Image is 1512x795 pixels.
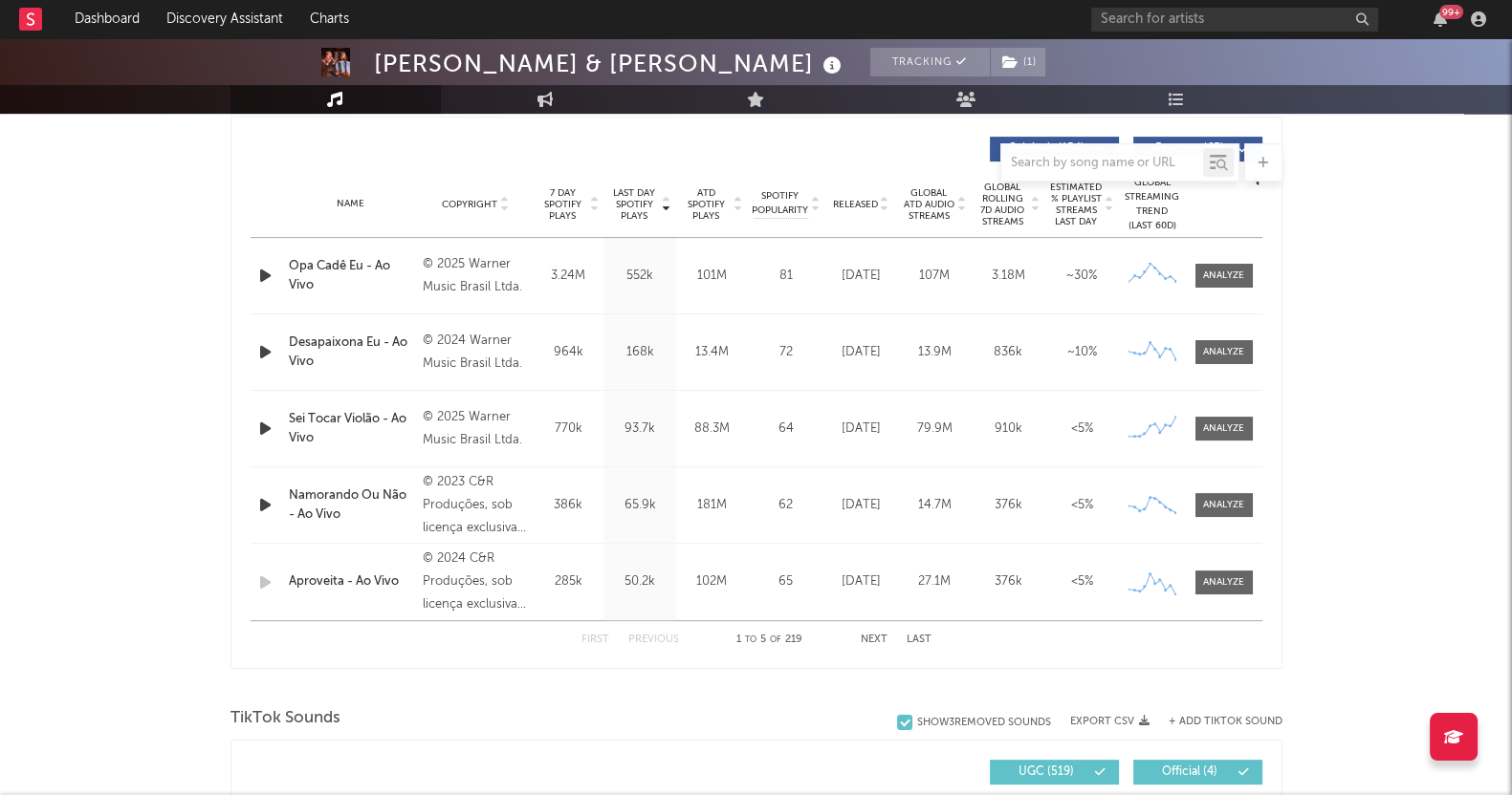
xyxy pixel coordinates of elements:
button: (1) [991,48,1045,76]
a: Desapaixona Eu - Ao Vivo [289,333,414,371]
div: 50.2k [609,572,671,591]
span: of [770,635,781,644]
div: 64 [753,419,820,439]
button: Last [907,634,931,645]
button: Official(4) [1133,760,1262,784]
div: 13.9M [903,343,967,362]
div: <5% [1050,496,1114,515]
div: <5% [1050,419,1114,439]
div: 285k [537,572,600,591]
span: Estimated % Playlist Streams Last Day [1050,182,1103,227]
div: 93.7k [609,419,671,439]
button: First [581,634,609,645]
div: [DATE] [829,419,893,439]
span: Copyright [442,199,497,210]
div: [DATE] [829,267,893,286]
span: Global Rolling 7D Audio Streams [976,182,1029,227]
span: Released [833,199,878,210]
div: Global Streaming Trend (Last 60D) [1124,176,1181,233]
div: © 2025 Warner Music Brasil Ltda. [423,406,527,452]
span: UGC ( 519 ) [1002,766,1090,778]
button: UGC(519) [990,760,1119,784]
div: <5% [1050,572,1114,591]
span: ( 1 ) [990,48,1046,76]
div: © 2025 Warner Music Brasil Ltda. [423,253,527,299]
div: 62 [753,496,820,515]
div: 79.9M [903,419,967,439]
button: Features(65) [1133,137,1262,161]
span: Last Day Spotify Plays [609,187,660,222]
button: 99+ [1434,11,1447,27]
span: ATD Spotify Plays [681,187,732,222]
input: Search for artists [1091,8,1378,32]
div: 376k [976,496,1041,515]
button: + Add TikTok Sound [1150,717,1282,727]
div: [DATE] [829,572,893,591]
div: © 2023 C&R Produções, sob licença exclusiva para Virgin Music Brasil [423,471,527,540]
button: Next [861,634,887,645]
div: 65 [753,572,820,591]
button: + Add TikTok Sound [1169,717,1282,727]
div: 1 5 219 [717,629,822,652]
button: Previous [628,634,679,645]
div: © 2024 Warner Music Brasil Ltda. [423,330,527,376]
a: Sei Tocar Violão - Ao Vivo [289,410,414,447]
div: 102M [681,572,743,591]
button: Tracking [870,48,990,76]
div: 72 [753,343,820,362]
a: Namorando Ou Não - Ao Vivo [289,486,414,524]
span: Official ( 4 ) [1146,766,1234,778]
div: 14.7M [903,496,967,515]
div: 107M [903,267,967,286]
button: Export CSV [1070,716,1150,727]
div: ~ 10 % [1050,343,1114,362]
div: [PERSON_NAME] & [PERSON_NAME] [374,48,846,79]
input: Search by song name or URL [1001,156,1203,171]
div: 27.1M [903,572,967,591]
div: 552k [609,267,671,286]
div: 3.18M [976,267,1041,286]
span: Spotify Popularity [752,189,808,218]
div: 910k [976,419,1041,439]
span: Global ATD Audio Streams [903,187,955,222]
div: © 2024 C&R Produções, sob licença exclusiva para Virgin Music [GEOGRAPHIC_DATA] [423,548,527,616]
div: 81 [753,267,820,286]
div: Show 3 Removed Sounds [917,717,1051,729]
div: 770k [537,419,600,439]
div: 964k [537,343,600,362]
div: 181M [681,496,743,515]
div: 65.9k [609,496,671,515]
div: 836k [976,343,1041,362]
div: 99 + [1439,5,1463,19]
div: ~ 30 % [1050,267,1114,286]
div: 3.24M [537,267,600,286]
div: [DATE] [829,343,893,362]
span: TikTok Sounds [230,707,340,730]
div: 101M [681,267,743,286]
span: 7 Day Spotify Plays [537,187,588,222]
div: 376k [976,572,1041,591]
div: [DATE] [829,496,893,515]
div: 88.3M [681,419,743,439]
div: Name [289,197,414,211]
a: Aproveita - Ao Vivo [289,572,414,591]
button: Originals(154) [990,137,1119,161]
div: 13.4M [681,343,743,362]
a: Opa Cadê Eu - Ao Vivo [289,257,414,294]
span: to [745,635,756,644]
div: 386k [537,496,600,515]
div: 168k [609,343,671,362]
